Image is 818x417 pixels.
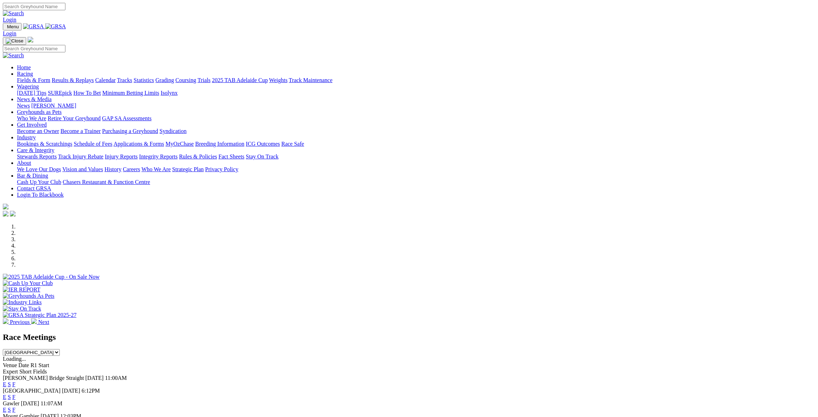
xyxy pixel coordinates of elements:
[58,154,103,160] a: Track Injury Rebate
[3,369,18,375] span: Expert
[82,388,100,394] span: 6:12PM
[246,141,280,147] a: ICG Outcomes
[3,407,6,413] a: E
[139,154,178,160] a: Integrity Reports
[45,23,66,30] img: GRSA
[123,166,140,172] a: Careers
[105,154,138,160] a: Injury Reports
[10,211,16,216] img: twitter.svg
[3,306,41,312] img: Stay On Track
[3,356,26,362] span: Loading...
[175,77,196,83] a: Coursing
[3,274,100,280] img: 2025 TAB Adelaide Cup - On Sale Now
[30,362,49,368] span: R1 Start
[17,77,50,83] a: Fields & Form
[17,179,61,185] a: Cash Up Your Club
[161,90,178,96] a: Isolynx
[17,77,815,83] div: Racing
[8,407,11,413] a: S
[17,96,52,102] a: News & Media
[3,293,54,299] img: Greyhounds As Pets
[197,77,210,83] a: Trials
[156,77,174,83] a: Grading
[134,77,154,83] a: Statistics
[3,30,16,36] a: Login
[74,141,112,147] a: Schedule of Fees
[3,280,53,286] img: Cash Up Your Club
[17,192,64,198] a: Login To Blackbook
[3,332,815,342] h2: Race Meetings
[28,37,33,42] img: logo-grsa-white.png
[41,400,63,406] span: 11:07AM
[17,166,61,172] a: We Love Our Dogs
[10,319,30,325] span: Previous
[117,77,132,83] a: Tracks
[17,115,815,122] div: Greyhounds as Pets
[17,90,46,96] a: [DATE] Tips
[269,77,288,83] a: Weights
[3,45,65,52] input: Search
[48,115,101,121] a: Retire Your Greyhound
[21,400,39,406] span: [DATE]
[166,141,194,147] a: MyOzChase
[17,90,815,96] div: Wagering
[17,160,31,166] a: About
[246,154,278,160] a: Stay On Track
[105,375,127,381] span: 11:00AM
[3,17,16,23] a: Login
[12,407,16,413] a: F
[17,128,815,134] div: Get Involved
[23,23,44,30] img: GRSA
[3,394,6,400] a: E
[8,381,11,387] a: S
[63,179,150,185] a: Chasers Restaurant & Function Centre
[3,388,60,394] span: [GEOGRAPHIC_DATA]
[95,77,116,83] a: Calendar
[3,23,22,30] button: Toggle navigation
[60,128,101,134] a: Become a Trainer
[3,362,17,368] span: Venue
[85,375,104,381] span: [DATE]
[3,204,8,209] img: logo-grsa-white.png
[17,109,62,115] a: Greyhounds as Pets
[179,154,217,160] a: Rules & Policies
[33,369,47,375] span: Fields
[205,166,238,172] a: Privacy Policy
[17,141,72,147] a: Bookings & Scratchings
[3,211,8,216] img: facebook.svg
[281,141,304,147] a: Race Safe
[102,115,152,121] a: GAP SA Assessments
[3,10,24,17] img: Search
[17,71,33,77] a: Racing
[17,147,54,153] a: Care & Integrity
[159,128,186,134] a: Syndication
[141,166,171,172] a: Who We Are
[102,90,159,96] a: Minimum Betting Limits
[3,52,24,59] img: Search
[3,319,31,325] a: Previous
[17,64,31,70] a: Home
[17,179,815,185] div: Bar & Dining
[31,103,76,109] a: [PERSON_NAME]
[31,318,37,324] img: chevron-right-pager-white.svg
[17,134,36,140] a: Industry
[102,128,158,134] a: Purchasing a Greyhound
[17,173,48,179] a: Bar & Dining
[195,141,244,147] a: Breeding Information
[38,319,49,325] span: Next
[172,166,204,172] a: Strategic Plan
[17,166,815,173] div: About
[8,394,11,400] a: S
[6,38,23,44] img: Close
[12,381,16,387] a: F
[3,400,19,406] span: Gawler
[62,388,80,394] span: [DATE]
[17,103,815,109] div: News & Media
[3,318,8,324] img: chevron-left-pager-white.svg
[3,375,84,381] span: [PERSON_NAME] Bridge Straight
[31,319,49,325] a: Next
[212,77,268,83] a: 2025 TAB Adelaide Cup
[19,369,32,375] span: Short
[17,128,59,134] a: Become an Owner
[17,83,39,89] a: Wagering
